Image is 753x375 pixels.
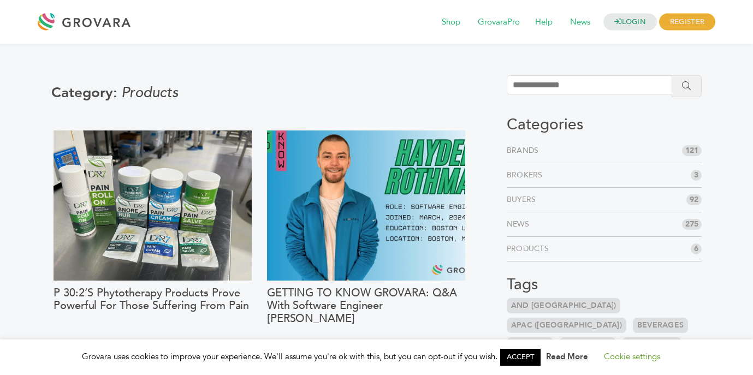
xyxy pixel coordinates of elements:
span: GrovaraPro [470,12,527,33]
a: Shop [434,16,468,28]
a: Cookie settings [604,351,660,362]
a: Brands [507,145,543,156]
a: Beverages [633,318,688,333]
span: 3 [691,170,702,181]
a: LOGIN [603,14,657,31]
a: Help [527,16,560,28]
span: Grovara uses cookies to improve your experience. We'll assume you're ok with this, but you can op... [82,351,671,362]
span: Help [527,12,560,33]
a: Brokers [507,170,547,181]
a: Business [507,337,553,353]
span: Products [121,83,179,103]
a: Commerce [560,337,616,353]
span: REGISTER [659,14,715,31]
span: 121 [682,145,702,156]
a: ACCEPT [500,349,541,366]
span: Category [51,83,121,103]
a: GrovaraPro [470,16,527,28]
a: APAC ([GEOGRAPHIC_DATA]) [507,318,626,333]
span: 275 [682,219,702,230]
h3: Tags [507,276,702,294]
a: Consumers [622,337,681,353]
a: News [562,16,598,28]
a: Products [507,243,553,254]
a: P 30:2’s Phytotherapy Products Prove Powerful for Those Suffering From Pain [54,287,252,339]
a: Buyers [507,194,541,205]
a: News [507,219,533,230]
span: News [562,12,598,33]
span: Shop [434,12,468,33]
span: 92 [686,194,702,205]
h3: Categories [507,116,702,134]
a: Read More [546,351,588,362]
a: GETTING TO KNOW GROVARA: Q&A With Software Engineer [PERSON_NAME] [267,287,465,339]
a: and [GEOGRAPHIC_DATA]) [507,298,621,313]
span: 6 [691,243,702,254]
